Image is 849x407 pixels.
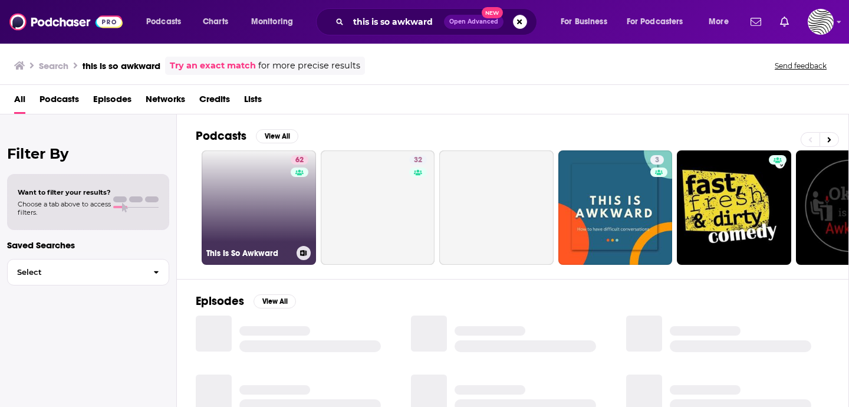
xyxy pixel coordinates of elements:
a: 32 [321,150,435,265]
a: Lists [244,90,262,114]
button: open menu [700,12,743,31]
h3: Search [39,60,68,71]
h3: this is so awkward [83,60,160,71]
button: open menu [552,12,622,31]
a: Podcasts [40,90,79,114]
span: Open Advanced [449,19,498,25]
span: Monitoring [251,14,293,30]
span: Choose a tab above to access filters. [18,200,111,216]
span: 3 [655,155,659,166]
a: Episodes [93,90,131,114]
button: open menu [619,12,700,31]
button: Send feedback [771,61,830,71]
a: PodcastsView All [196,129,298,143]
a: EpisodesView All [196,294,296,308]
a: 32 [409,155,427,165]
button: Open AdvancedNew [444,15,504,29]
a: 3 [650,155,664,165]
a: Try an exact match [170,59,256,73]
button: View All [254,294,296,308]
h2: Episodes [196,294,244,308]
a: 62This Is So Awkward [202,150,316,265]
p: Saved Searches [7,239,169,251]
button: View All [256,129,298,143]
span: Podcasts [146,14,181,30]
button: Select [7,259,169,285]
span: 32 [414,155,422,166]
h2: Podcasts [196,129,246,143]
img: Podchaser - Follow, Share and Rate Podcasts [9,11,123,33]
a: Show notifications dropdown [775,12,794,32]
button: open menu [138,12,196,31]
a: Networks [146,90,185,114]
a: All [14,90,25,114]
div: Search podcasts, credits, & more... [327,8,548,35]
a: Credits [199,90,230,114]
button: Show profile menu [808,9,834,35]
span: For Podcasters [627,14,683,30]
span: New [482,7,503,18]
h3: This Is So Awkward [206,248,292,258]
span: Want to filter your results? [18,188,111,196]
button: open menu [243,12,308,31]
a: Show notifications dropdown [746,12,766,32]
span: for more precise results [258,59,360,73]
span: Charts [203,14,228,30]
input: Search podcasts, credits, & more... [348,12,444,31]
a: 3 [558,150,673,265]
img: User Profile [808,9,834,35]
span: 62 [295,155,304,166]
a: Charts [195,12,235,31]
h2: Filter By [7,145,169,162]
span: More [709,14,729,30]
span: Select [8,268,144,276]
span: For Business [561,14,607,30]
a: 62 [291,155,308,165]
span: Logged in as OriginalStrategies [808,9,834,35]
